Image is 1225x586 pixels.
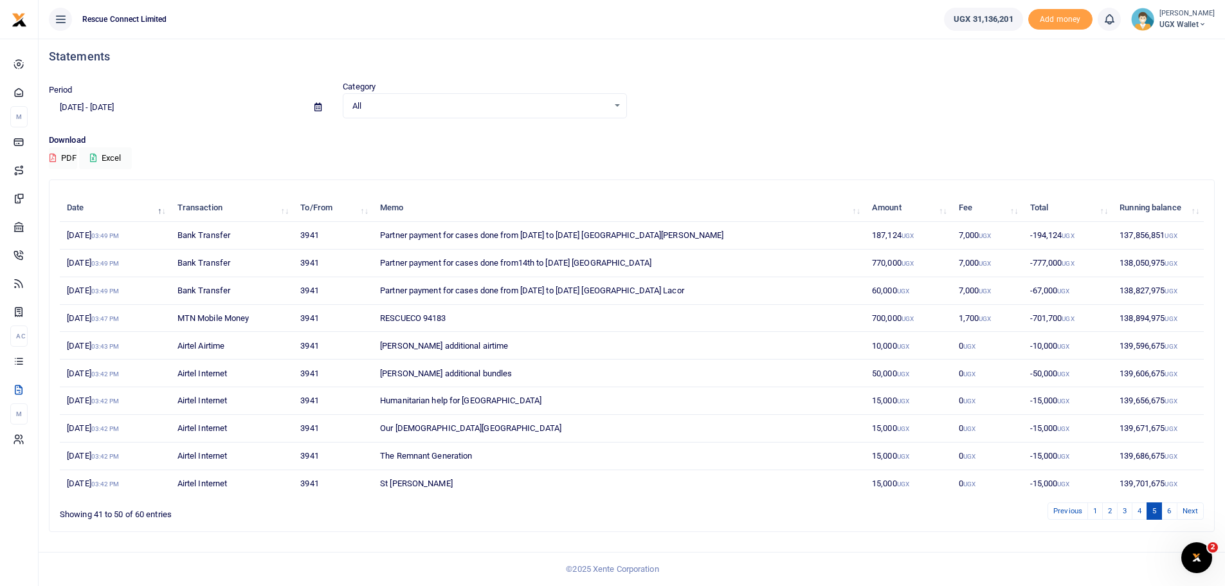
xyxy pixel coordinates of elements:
[897,371,909,378] small: UGX
[170,332,294,360] td: Airtel Airtime
[1022,360,1112,387] td: -50,000
[1022,387,1112,415] td: -15,000
[91,343,120,350] small: 03:43 PM
[1112,470,1204,497] td: 139,701,675
[1112,332,1204,360] td: 139,596,675
[60,360,170,387] td: [DATE]
[952,470,1023,497] td: 0
[1022,277,1112,305] td: -67,000
[60,194,170,222] th: Date: activate to sort column descending
[1131,8,1154,31] img: profile-user
[952,443,1023,470] td: 0
[865,305,952,333] td: 700,000
[373,250,865,277] td: Partner payment for cases done from14th to [DATE] [GEOGRAPHIC_DATA]
[1165,371,1177,378] small: UGX
[293,277,373,305] td: 3941
[1117,502,1132,520] a: 3
[1131,8,1215,31] a: profile-user [PERSON_NAME] UGX Wallet
[1147,502,1162,520] a: 5
[954,13,1013,26] span: UGX 31,136,201
[60,387,170,415] td: [DATE]
[1112,360,1204,387] td: 139,606,675
[60,470,170,497] td: [DATE]
[1165,398,1177,405] small: UGX
[373,305,865,333] td: RESCUECO 94183
[963,481,975,488] small: UGX
[1112,277,1204,305] td: 138,827,975
[373,360,865,387] td: [PERSON_NAME] additional bundles
[1048,502,1088,520] a: Previous
[1057,371,1069,378] small: UGX
[1022,470,1112,497] td: -15,000
[91,315,120,322] small: 03:47 PM
[60,222,170,250] td: [DATE]
[1022,332,1112,360] td: -10,000
[60,305,170,333] td: [DATE]
[1057,481,1069,488] small: UGX
[170,277,294,305] td: Bank Transfer
[170,250,294,277] td: Bank Transfer
[1028,9,1093,30] span: Add money
[952,250,1023,277] td: 7,000
[1165,481,1177,488] small: UGX
[343,80,376,93] label: Category
[1208,542,1218,553] span: 2
[293,470,373,497] td: 3941
[952,360,1023,387] td: 0
[1181,542,1212,573] iframe: Intercom live chat
[865,470,952,497] td: 15,000
[373,443,865,470] td: The Remnant Generation
[293,415,373,443] td: 3941
[170,387,294,415] td: Airtel Internet
[963,398,975,405] small: UGX
[91,481,120,488] small: 03:42 PM
[1165,288,1177,295] small: UGX
[1112,443,1204,470] td: 139,686,675
[1062,315,1074,322] small: UGX
[902,315,914,322] small: UGX
[293,387,373,415] td: 3941
[897,453,909,460] small: UGX
[373,415,865,443] td: Our [DEMOGRAPHIC_DATA][GEOGRAPHIC_DATA]
[1022,194,1112,222] th: Total: activate to sort column ascending
[865,222,952,250] td: 187,124
[902,260,914,267] small: UGX
[91,260,120,267] small: 03:49 PM
[170,305,294,333] td: MTN Mobile Money
[91,425,120,432] small: 03:42 PM
[1177,502,1204,520] a: Next
[60,501,531,521] div: Showing 41 to 50 of 60 entries
[170,470,294,497] td: Airtel Internet
[170,415,294,443] td: Airtel Internet
[1022,222,1112,250] td: -194,124
[1057,343,1069,350] small: UGX
[952,277,1023,305] td: 7,000
[49,147,77,169] button: PDF
[865,250,952,277] td: 770,000
[170,443,294,470] td: Airtel Internet
[963,371,975,378] small: UGX
[952,194,1023,222] th: Fee: activate to sort column ascending
[979,288,991,295] small: UGX
[1112,250,1204,277] td: 138,050,975
[293,443,373,470] td: 3941
[10,325,28,347] li: Ac
[79,147,132,169] button: Excel
[865,194,952,222] th: Amount: activate to sort column ascending
[952,332,1023,360] td: 0
[952,222,1023,250] td: 7,000
[293,305,373,333] td: 3941
[1165,315,1177,322] small: UGX
[1112,222,1204,250] td: 137,856,851
[939,8,1028,31] li: Wallet ballance
[170,360,294,387] td: Airtel Internet
[10,403,28,425] li: M
[49,50,1215,64] h4: Statements
[1132,502,1147,520] a: 4
[1112,387,1204,415] td: 139,656,675
[1165,343,1177,350] small: UGX
[60,250,170,277] td: [DATE]
[60,443,170,470] td: [DATE]
[1165,453,1177,460] small: UGX
[91,371,120,378] small: 03:42 PM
